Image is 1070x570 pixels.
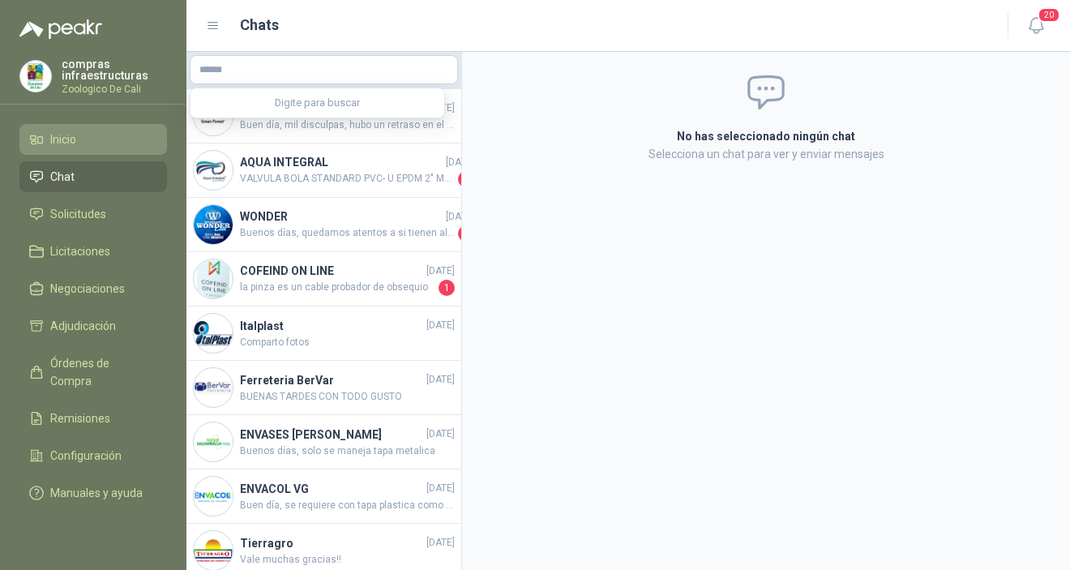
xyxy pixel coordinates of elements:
[62,58,167,81] p: compras infraestructuras
[194,151,233,190] img: Company Logo
[62,84,167,94] p: Zoologico De Cali
[50,484,143,502] span: Manuales y ayuda
[240,552,455,568] span: Vale muchas gracias!!
[20,61,51,92] img: Company Logo
[426,372,455,388] span: [DATE]
[426,535,455,551] span: [DATE]
[186,415,461,469] a: Company LogoENVASES [PERSON_NAME][DATE]Buenos días, solo se maneja tapa metalica
[50,280,125,298] span: Negociaciones
[50,447,122,465] span: Configuración
[19,236,167,267] a: Licitaciones
[186,144,461,198] a: Company LogoAQUA INTEGRAL[DATE]VALVULA BOLA STANDARD PVC- U EPDM 2" MA - REF. 36526 LASTIMOSAMENT...
[240,317,423,335] h4: Italplast
[1038,7,1060,23] span: 20
[240,335,455,350] span: Comparto fotos
[19,311,167,341] a: Adjudicación
[19,124,167,155] a: Inicio
[50,354,152,390] span: Órdenes de Compra
[240,480,423,498] h4: ENVACOL VG
[186,252,461,306] a: Company LogoCOFEIND ON LINE[DATE]la pinza es un cable probador de obsequio1
[19,348,167,396] a: Órdenes de Compra
[186,469,461,524] a: Company LogoENVACOL VG[DATE]Buen día, se requiere con tapa plastica como la imagen indicada asoci...
[194,368,233,407] img: Company Logo
[19,403,167,434] a: Remisiones
[240,371,423,389] h4: Ferreteria BerVar
[483,127,1049,145] h2: No has seleccionado ningún chat
[190,88,444,118] div: Digite para buscar
[186,361,461,415] a: Company LogoFerreteria BerVar[DATE]BUENAS TARDES CON TODO GUSTO
[19,19,102,39] img: Logo peakr
[50,168,75,186] span: Chat
[426,318,455,333] span: [DATE]
[446,155,474,170] span: [DATE]
[483,145,1049,163] p: Selecciona un chat para ver y enviar mensajes
[19,478,167,508] a: Manuales y ayuda
[240,14,279,36] h1: Chats
[50,131,76,148] span: Inicio
[194,422,233,461] img: Company Logo
[439,280,455,296] span: 1
[50,317,116,335] span: Adjudicación
[1021,11,1051,41] button: 20
[240,280,435,296] span: la pinza es un cable probador de obsequio
[19,440,167,471] a: Configuración
[240,498,455,513] span: Buen día, se requiere con tapa plastica como la imagen indicada asociada, viene con tapa plastica?
[240,389,455,405] span: BUENAS TARDES CON TODO GUSTO
[19,161,167,192] a: Chat
[240,153,443,171] h4: AQUA INTEGRAL
[240,171,455,187] span: VALVULA BOLA STANDARD PVC- U EPDM 2" MA - REF. 36526 LASTIMOSAMENTE, NO MANEJAMOS FT DDE ACCESORIOS.
[50,205,106,223] span: Solicitudes
[446,209,474,225] span: [DATE]
[186,198,461,252] a: Company LogoWONDER[DATE]Buenos días, quedamos atentos a si tienen alguna duda adicional1
[240,208,443,225] h4: WONDER
[50,409,110,427] span: Remisiones
[50,242,110,260] span: Licitaciones
[426,426,455,442] span: [DATE]
[186,306,461,361] a: Company LogoItalplast[DATE]Comparto fotos
[19,199,167,229] a: Solicitudes
[240,534,423,552] h4: Tierragro
[458,171,474,187] span: 1
[194,205,233,244] img: Company Logo
[186,89,461,144] a: Company LogoGreenForest[DATE]Buen día, mil disculpas, hubo un retraso en el stock, pero el día de...
[240,225,455,242] span: Buenos días, quedamos atentos a si tienen alguna duda adicional
[458,225,474,242] span: 1
[19,273,167,304] a: Negociaciones
[194,314,233,353] img: Company Logo
[194,477,233,516] img: Company Logo
[194,259,233,298] img: Company Logo
[426,481,455,496] span: [DATE]
[426,264,455,279] span: [DATE]
[240,262,423,280] h4: COFEIND ON LINE
[194,531,233,570] img: Company Logo
[240,426,423,444] h4: ENVASES [PERSON_NAME]
[240,444,455,459] span: Buenos días, solo se maneja tapa metalica
[240,118,455,133] span: Buen día, mil disculpas, hubo un retraso en el stock, pero el día de ayer se despachó el producto...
